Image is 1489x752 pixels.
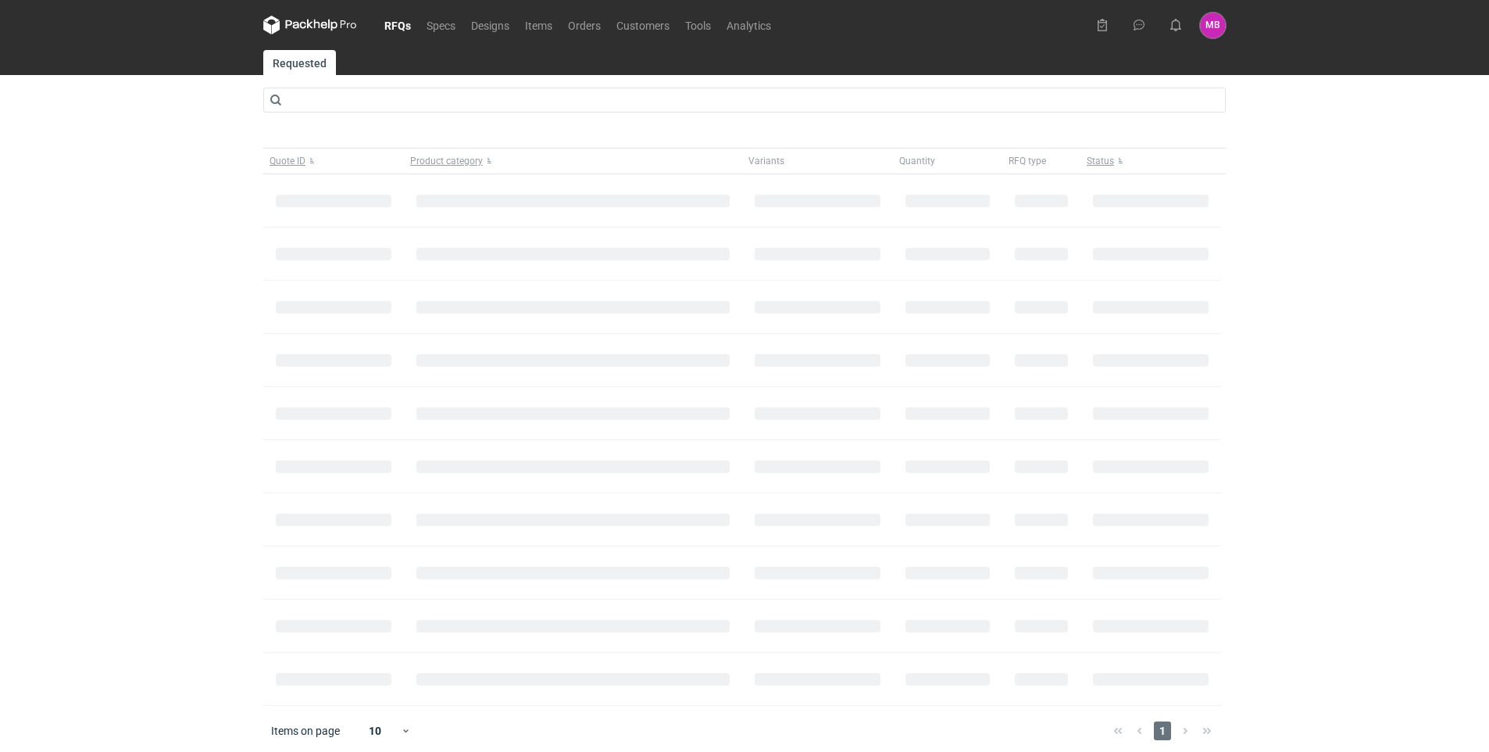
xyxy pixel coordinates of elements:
[410,155,483,167] span: Product category
[263,50,336,75] a: Requested
[1200,13,1226,38] div: Mateusz Borowik
[263,149,404,174] button: Quote ID
[609,16,677,34] a: Customers
[719,16,779,34] a: Analytics
[560,16,609,34] a: Orders
[1009,155,1046,167] span: RFQ type
[1080,149,1221,174] button: Status
[899,155,935,167] span: Quantity
[1154,722,1171,740] span: 1
[270,155,305,167] span: Quote ID
[271,723,340,739] span: Items on page
[419,16,463,34] a: Specs
[263,16,357,34] svg: Packhelp Pro
[748,155,784,167] span: Variants
[677,16,719,34] a: Tools
[1087,155,1114,167] span: Status
[463,16,517,34] a: Designs
[377,16,419,34] a: RFQs
[517,16,560,34] a: Items
[404,149,742,174] button: Product category
[350,720,401,742] div: 10
[1200,13,1226,38] button: MB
